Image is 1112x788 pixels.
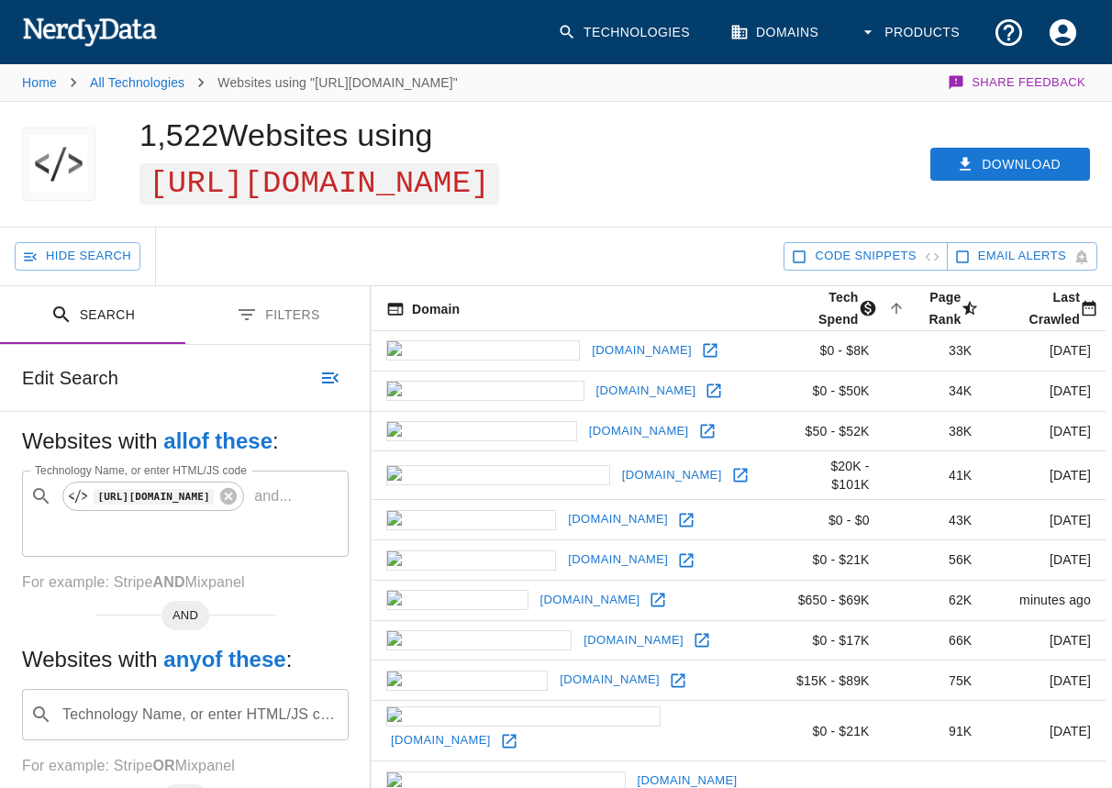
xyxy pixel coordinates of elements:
[774,701,884,761] td: $0 - $21K
[22,75,57,90] a: Home
[22,645,349,674] h5: Websites with :
[217,73,458,92] p: Websites using "[URL][DOMAIN_NAME]"
[664,667,692,694] a: Open karijobe.com in new window
[774,540,884,581] td: $0 - $21K
[774,371,884,411] td: $0 - $50K
[696,337,724,364] a: Open nataliegrant.com in new window
[982,6,1036,60] button: Support and Documentation
[1036,6,1090,60] button: Account Settings
[774,580,884,620] td: $650 - $69K
[555,666,664,694] a: [DOMAIN_NAME]
[719,6,833,60] a: Domains
[584,417,694,446] a: [DOMAIN_NAME]
[884,540,987,581] td: 56K
[161,606,209,625] span: AND
[884,451,987,500] td: 41K
[774,451,884,500] td: $20K - $101K
[22,572,349,594] p: For example: Stripe Mixpanel
[774,500,884,540] td: $0 - $0
[945,64,1090,101] button: Share Feedback
[848,6,974,60] button: Products
[22,13,157,50] img: NerdyData.com
[386,706,661,727] img: marknormandcomedy.com icon
[986,620,1106,660] td: [DATE]
[986,580,1106,620] td: minutes ago
[22,427,349,456] h5: Websites with :
[386,727,495,755] a: [DOMAIN_NAME]
[986,701,1106,761] td: [DATE]
[22,64,458,101] nav: breadcrumb
[386,465,610,485] img: casadecalexico.com icon
[547,6,705,60] a: Technologies
[884,701,987,761] td: 91K
[986,371,1106,411] td: [DATE]
[94,489,214,505] code: [URL][DOMAIN_NAME]
[617,461,727,490] a: [DOMAIN_NAME]
[30,128,87,201] img: "https://rest.bandsintown.com" logo
[386,510,556,530] img: cloudcult.com icon
[986,540,1106,581] td: [DATE]
[815,246,916,267] span: Show Code Snippets
[986,286,1106,330] span: Most recent date this website was successfully crawled
[90,75,184,90] a: All Technologies
[386,340,580,361] img: nataliegrant.com icon
[884,411,987,451] td: 38K
[587,337,696,365] a: [DOMAIN_NAME]
[673,506,700,534] a: Open cloudcult.com in new window
[774,660,884,701] td: $15K - $89K
[247,485,299,507] p: and ...
[185,286,371,344] button: Filters
[700,377,728,405] a: Open anjunabeats.com in new window
[986,660,1106,701] td: [DATE]
[386,671,548,691] img: karijobe.com icon
[22,755,349,777] p: For example: Stripe Mixpanel
[386,381,584,401] img: anjunabeats.com icon
[986,411,1106,451] td: [DATE]
[152,574,184,590] b: AND
[884,580,987,620] td: 62K
[978,246,1066,267] span: Get email alerts with newly found website results. Click to enable.
[673,547,700,574] a: Open kttunstall.com in new window
[644,586,672,614] a: Open take6.com in new window
[930,148,1090,182] button: Download
[536,586,645,615] a: [DOMAIN_NAME]
[139,117,499,198] h1: 1,522 Websites using
[986,331,1106,372] td: [DATE]
[884,286,987,330] span: A page popularity ranking based on a domain's backlinks. Smaller numbers signal more popular doma...
[386,550,556,571] img: kttunstall.com icon
[579,627,688,655] a: [DOMAIN_NAME]
[592,377,701,405] a: [DOMAIN_NAME]
[15,242,140,271] button: Hide Search
[884,500,987,540] td: 43K
[774,331,884,372] td: $0 - $8K
[986,500,1106,540] td: [DATE]
[386,590,528,610] img: take6.com icon
[152,758,174,773] b: OR
[163,428,272,453] b: all of these
[62,482,244,511] div: [URL][DOMAIN_NAME]
[694,417,721,445] a: Open cyndilauper.com in new window
[386,298,460,320] span: The registered domain name (i.e. "nerdydata.com").
[884,620,987,660] td: 66K
[884,331,987,372] td: 33K
[947,242,1097,271] button: Get email alerts with newly found website results. Click to enable.
[563,505,673,534] a: [DOMAIN_NAME]
[688,627,716,654] a: Open korpiklaani.com in new window
[884,371,987,411] td: 34K
[784,242,947,271] button: Show Code Snippets
[774,620,884,660] td: $0 - $17K
[386,421,577,441] img: cyndilauper.com icon
[35,462,247,478] label: Technology Name, or enter HTML/JS code
[139,163,499,205] span: [URL][DOMAIN_NAME]
[774,286,884,330] span: The estimated minimum and maximum annual tech spend each webpage has, based on the free, freemium...
[727,461,754,489] a: Open casadecalexico.com in new window
[986,451,1106,500] td: [DATE]
[495,727,523,755] a: Open marknormandcomedy.com in new window
[774,411,884,451] td: $50 - $52K
[22,363,118,393] h6: Edit Search
[563,546,673,574] a: [DOMAIN_NAME]
[386,630,572,650] img: korpiklaani.com icon
[163,647,285,671] b: any of these
[884,660,987,701] td: 75K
